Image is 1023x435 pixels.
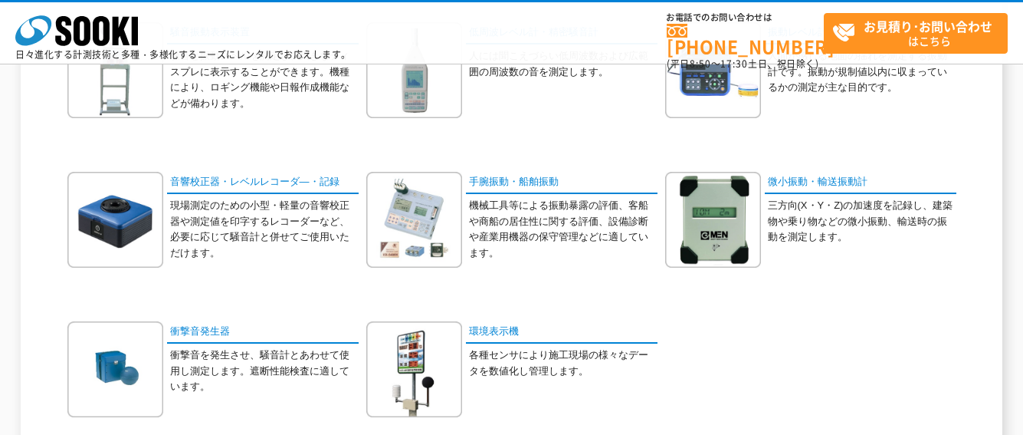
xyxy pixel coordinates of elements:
p: 各種センサにより施工現場の様々なデータを数値化し管理します。 [469,348,657,380]
p: 現場測定のための小型・軽量の音響校正器や測定値を印字するレコーダーなど、必要に応じて騒音計と併せてご使用いただけます。 [170,198,359,262]
img: 微小振動・輸送振動計 [665,172,761,268]
a: 衝撃音発生器 [167,321,359,344]
strong: お見積り･お問い合わせ [864,17,992,35]
a: 環境表示機 [466,321,657,344]
span: お電話でのお問い合わせは [667,13,824,22]
img: 手腕振動・船舶振動 [366,172,462,268]
p: 騒音と振動レベルを測定し、大きなディスプレに表示することができます。機種により、ロギング機能や日報作成機能などが備わります。 [170,48,359,112]
a: お見積り･お問い合わせはこちら [824,13,1008,54]
p: 日々進化する計測技術と多種・多様化するニーズにレンタルでお応えします。 [15,50,351,59]
span: (平日 ～ 土日、祝日除く) [667,57,818,71]
a: [PHONE_NUMBER] [667,24,824,55]
p: 機械工具等による振動暴露の評価、客船や商船の居住性に関する評価、設備診断や産業用機器の保守管理などに適しています。 [469,198,657,262]
a: 音響校正器・レベルレコーダ―・記録 [167,172,359,194]
a: 手腕振動・船舶振動 [466,172,657,194]
a: 微小振動・輸送振動計 [765,172,956,194]
img: 環境表示機 [366,321,462,417]
p: 衝撃音を発生させ、騒音計とあわせて使用し測定します。遮断性能検査に適しています。 [170,348,359,395]
span: 17:30 [720,57,748,71]
p: 三方向(X・Y・Z)の加速度を記録し、建築物や乗り物などの微小振動、輸送時の振動を測定します。 [768,198,956,246]
span: はこちら [832,14,1007,52]
span: 8:50 [690,57,711,71]
p: 人間が感じる地面の揺れを測定する振動計です。振動が規制値以内に収まっているかの測定が主な目的です。 [768,48,956,96]
img: 衝撃音発生器 [67,321,163,417]
img: 音響校正器・レベルレコーダ―・記録 [67,172,163,268]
